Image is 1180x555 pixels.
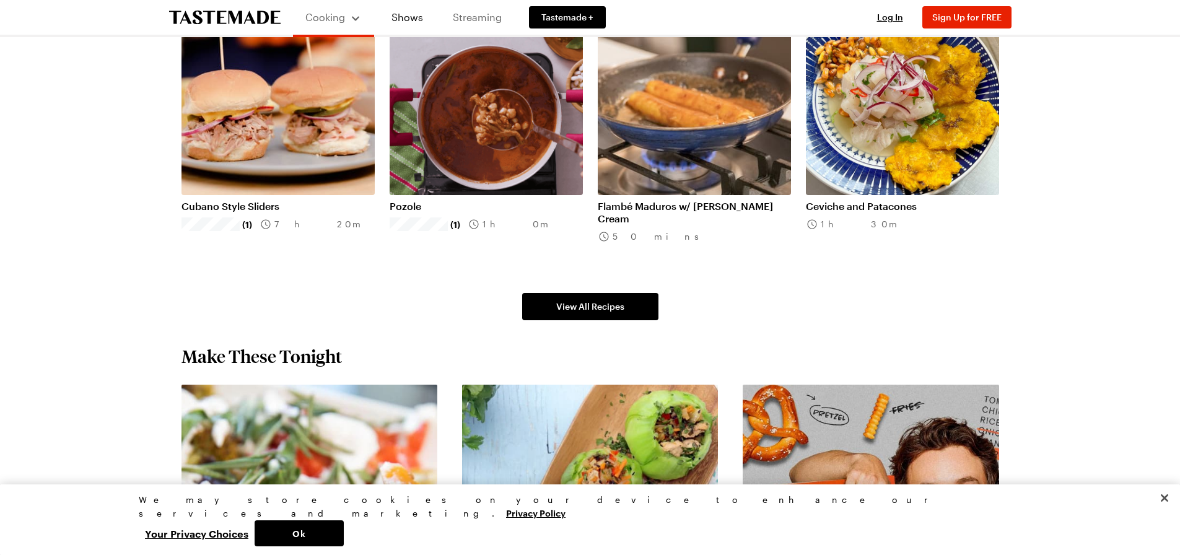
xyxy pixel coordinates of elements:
[462,386,619,398] a: View full content for Clean Eating
[932,12,1002,22] span: Sign Up for FREE
[541,11,593,24] span: Tastemade +
[390,200,583,212] a: Pozole
[139,493,1031,520] div: We may store cookies on your device to enhance our services and marketing.
[139,520,255,546] button: Your Privacy Choices
[506,507,566,518] a: More information about your privacy, opens in a new tab
[806,200,999,212] a: Ceviche and Patacones
[181,345,342,367] h2: Make These Tonight
[743,386,911,398] a: View full content for Struggle Meals
[139,493,1031,546] div: Privacy
[522,293,658,320] a: View All Recipes
[865,11,915,24] button: Log In
[305,11,345,23] span: Cooking
[1151,484,1178,512] button: Close
[598,200,791,225] a: Flambé Maduros w/ [PERSON_NAME] Cream
[181,200,375,212] a: Cubano Style Sliders
[529,6,606,28] a: Tastemade +
[305,5,362,30] button: Cooking
[922,6,1012,28] button: Sign Up for FREE
[877,12,903,22] span: Log In
[255,520,344,546] button: Ok
[556,300,624,313] span: View All Recipes
[169,11,281,25] a: To Tastemade Home Page
[181,386,390,398] a: View full content for Veggie-Forward Flavors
